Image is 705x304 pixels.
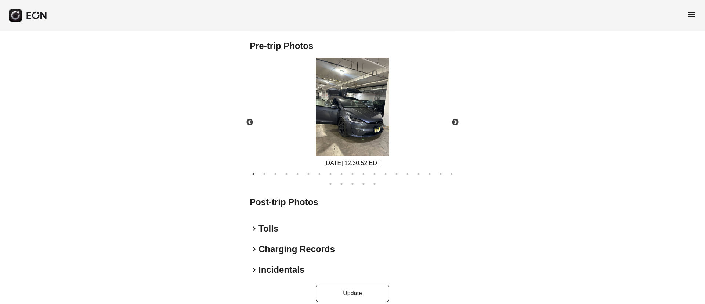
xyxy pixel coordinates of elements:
h2: Charging Records [258,243,335,255]
span: keyboard_arrow_right [250,224,258,233]
span: keyboard_arrow_right [250,245,258,254]
button: 6 [305,170,312,178]
button: 8 [327,170,334,178]
button: 18 [437,170,444,178]
button: 24 [371,180,378,187]
img: https://fastfleet.me/rails/active_storage/blobs/redirect/eyJfcmFpbHMiOnsibWVzc2FnZSI6IkJBaHBBOU5n... [316,58,389,156]
button: 9 [338,170,345,178]
button: 13 [382,170,389,178]
button: 11 [360,170,367,178]
button: 12 [371,170,378,178]
span: keyboard_arrow_right [250,265,258,274]
button: Next [442,110,468,135]
button: 23 [360,180,367,187]
button: 3 [272,170,279,178]
button: 1 [250,170,257,178]
button: Previous [237,110,263,135]
button: 7 [316,170,323,178]
button: 2 [261,170,268,178]
button: 10 [349,170,356,178]
button: 22 [349,180,356,187]
span: menu [687,10,696,19]
h2: Post-trip Photos [250,196,455,208]
h2: Incidentals [258,264,304,276]
button: Update [316,285,389,302]
button: 14 [393,170,400,178]
button: 4 [283,170,290,178]
button: 15 [404,170,411,178]
button: 17 [426,170,433,178]
button: 19 [448,170,455,178]
button: 5 [294,170,301,178]
h2: Pre-trip Photos [250,40,455,52]
div: [DATE] 12:30:52 EDT [316,159,389,168]
button: 21 [338,180,345,187]
button: 20 [327,180,334,187]
button: 16 [415,170,422,178]
h2: Tolls [258,223,278,235]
